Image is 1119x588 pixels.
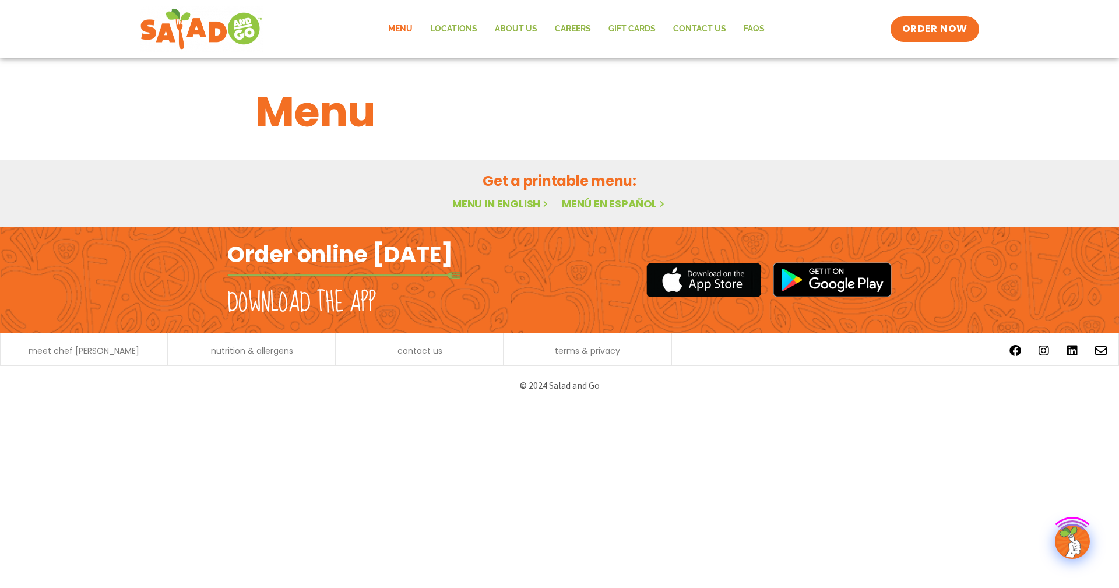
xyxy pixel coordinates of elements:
[256,80,863,143] h1: Menu
[379,16,421,43] a: Menu
[902,22,967,36] span: ORDER NOW
[211,347,293,355] a: nutrition & allergens
[735,16,773,43] a: FAQs
[891,16,979,42] a: ORDER NOW
[421,16,486,43] a: Locations
[664,16,735,43] a: Contact Us
[600,16,664,43] a: GIFT CARDS
[227,240,453,269] h2: Order online [DATE]
[29,347,139,355] a: meet chef [PERSON_NAME]
[227,287,376,319] h2: Download the app
[486,16,546,43] a: About Us
[379,16,773,43] nav: Menu
[227,272,460,279] img: fork
[646,261,761,299] img: appstore
[233,378,886,393] p: © 2024 Salad and Go
[555,347,620,355] a: terms & privacy
[773,262,892,297] img: google_play
[397,347,442,355] a: contact us
[140,6,263,52] img: new-SAG-logo-768×292
[452,196,550,211] a: Menu in English
[562,196,667,211] a: Menú en español
[546,16,600,43] a: Careers
[256,171,863,191] h2: Get a printable menu:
